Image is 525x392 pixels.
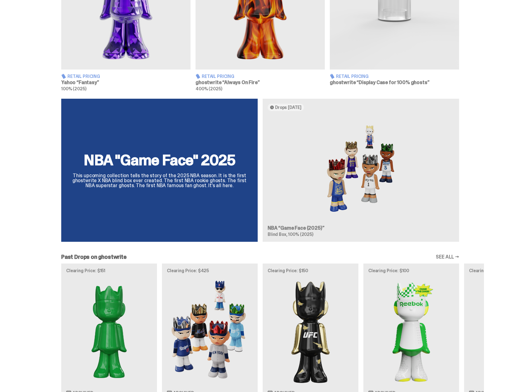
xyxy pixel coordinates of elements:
p: Clearing Price: $100 [368,268,454,273]
h2: NBA "Game Face" 2025 [69,153,250,168]
img: Court Victory [368,278,454,385]
h3: NBA “Game Face (2025)” [268,226,454,231]
h3: ghostwrite “Always On Fire” [196,80,325,85]
span: 100% (2025) [61,86,86,92]
h3: Yahoo “Fantasy” [61,80,191,85]
img: Game Face (2025) [167,278,253,385]
img: Ruby [268,278,353,385]
span: Blind Box, [268,232,288,237]
p: Clearing Price: $425 [167,268,253,273]
a: SEE ALL → [436,255,459,259]
span: 400% (2025) [196,86,222,92]
p: Clearing Price: $150 [268,268,353,273]
h2: Past Drops on ghostwrite [61,254,127,260]
span: Retail Pricing [202,74,234,79]
h3: ghostwrite “Display Case for 100% ghosts” [330,80,459,85]
img: Game Face (2025) [268,116,454,221]
span: Drops [DATE] [275,105,302,110]
span: 100% (2025) [288,232,313,237]
p: Clearing Price: $151 [66,268,152,273]
img: Schrödinger's ghost: Sunday Green [66,278,152,385]
span: Retail Pricing [67,74,100,79]
p: This upcoming collection tells the story of the 2025 NBA season. It is the first ghostwrite X NBA... [69,173,250,188]
span: Retail Pricing [336,74,369,79]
